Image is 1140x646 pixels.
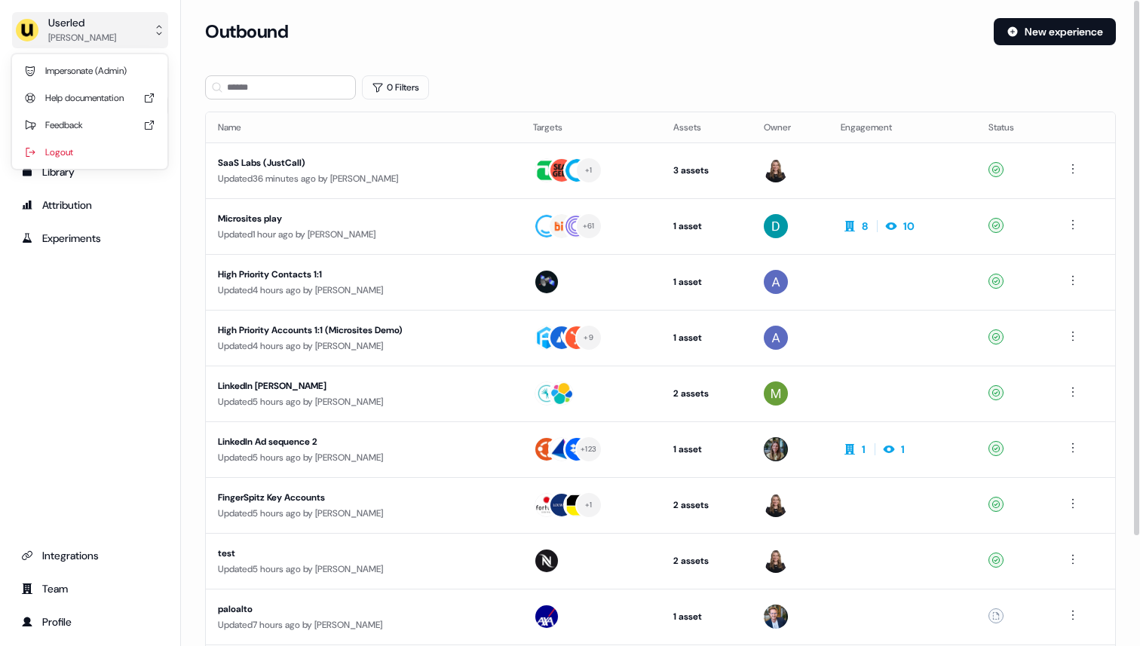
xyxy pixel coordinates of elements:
div: Help documentation [18,84,161,112]
div: Userled[PERSON_NAME] [12,54,167,169]
button: Userled[PERSON_NAME] [12,12,168,48]
div: Logout [18,139,161,166]
div: Feedback [18,112,161,139]
div: Impersonate (Admin) [18,57,161,84]
div: Userled [48,15,116,30]
div: [PERSON_NAME] [48,30,116,45]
